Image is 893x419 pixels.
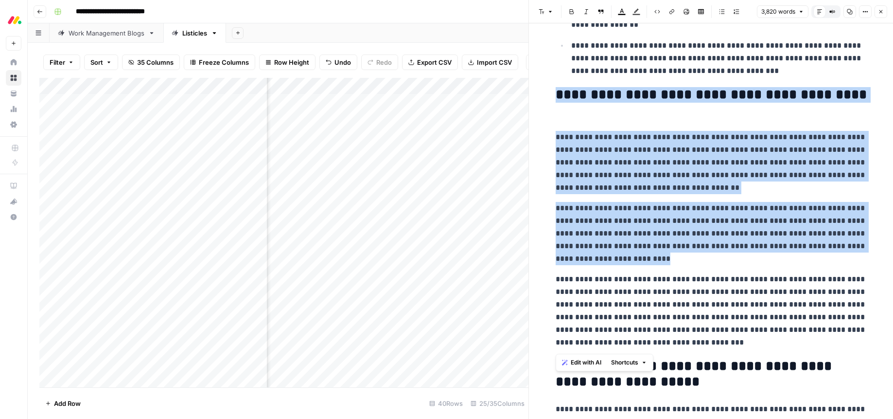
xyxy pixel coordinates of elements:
[259,55,315,70] button: Row Height
[334,57,351,67] span: Undo
[39,396,87,411] button: Add Row
[558,356,605,369] button: Edit with AI
[462,55,518,70] button: Import CSV
[571,358,601,367] span: Edit with AI
[6,178,21,194] a: AirOps Academy
[6,55,21,70] a: Home
[84,55,118,70] button: Sort
[6,194,21,209] button: What's new?
[467,396,528,411] div: 25/35 Columns
[50,57,65,67] span: Filter
[43,55,80,70] button: Filter
[402,55,458,70] button: Export CSV
[611,358,638,367] span: Shortcuts
[184,55,255,70] button: Freeze Columns
[182,28,207,38] div: Listicles
[6,209,21,225] button: Help + Support
[54,399,81,408] span: Add Row
[163,23,226,43] a: Listicles
[417,57,452,67] span: Export CSV
[69,28,144,38] div: Work Management Blogs
[122,55,180,70] button: 35 Columns
[6,117,21,132] a: Settings
[274,57,309,67] span: Row Height
[319,55,357,70] button: Undo
[6,8,21,32] button: Workspace: Monday.com
[199,57,249,67] span: Freeze Columns
[477,57,512,67] span: Import CSV
[6,70,21,86] a: Browse
[6,11,23,29] img: Monday.com Logo
[6,86,21,101] a: Your Data
[361,55,398,70] button: Redo
[50,23,163,43] a: Work Management Blogs
[137,57,174,67] span: 35 Columns
[376,57,392,67] span: Redo
[90,57,103,67] span: Sort
[607,356,651,369] button: Shortcuts
[425,396,467,411] div: 40 Rows
[757,5,808,18] button: 3,820 words
[761,7,795,16] span: 3,820 words
[6,101,21,117] a: Usage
